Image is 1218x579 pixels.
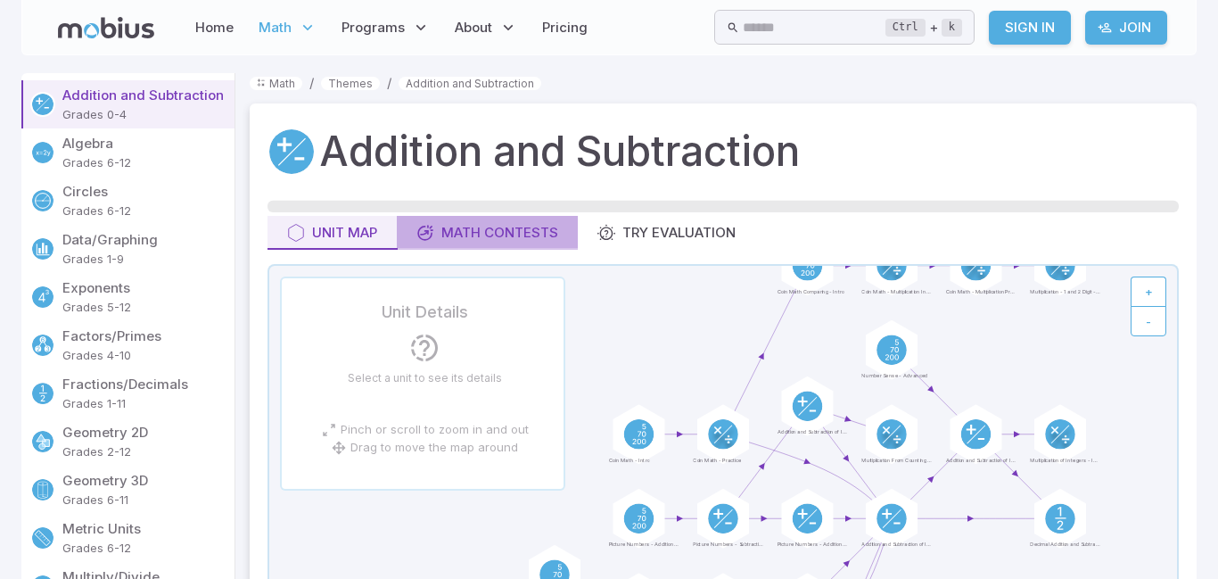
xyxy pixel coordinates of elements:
[62,375,227,412] div: Fractions/Decimals
[416,223,558,243] div: Math Contests
[21,273,235,321] a: ExponentsGrades 5-12
[62,443,227,460] p: Grades 2-12
[341,421,529,439] p: Pinch or scroll to zoom in and out
[21,321,235,369] a: Factors/PrimesGrades 4-10
[62,394,227,412] p: Grades 1-11
[62,182,227,202] p: Circles
[30,285,55,310] div: Exponents
[21,177,235,225] a: CirclesGrades 6-12
[537,7,593,48] a: Pricing
[62,471,227,509] div: Geometry 3D
[348,371,502,385] p: Select a unit to see its details
[861,373,927,380] span: Number Sense - Advanced
[62,250,227,268] p: Grades 1-9
[861,542,931,549] span: Addition and Subtraction of Integers - 1 and 2 Digit
[62,86,227,123] div: Addition and Subtraction
[942,19,962,37] kbd: k
[62,298,227,316] p: Grades 5-12
[309,73,314,93] li: /
[62,491,227,509] p: Grades 6-11
[455,18,492,37] span: About
[62,105,227,123] p: Grades 0-4
[21,418,235,466] a: Geometry 2DGrades 2-12
[30,92,55,117] div: Addition and Subtraction
[250,73,1197,93] nav: breadcrumb
[1030,542,1099,549] span: Decimal Addition and Subtraction - Intro
[1030,288,1099,295] span: Multiplication - 1 and 2 Digit - Practice
[609,542,679,549] span: Picture Numbers - Addition Intro
[778,542,847,549] span: Picture Numbers - Addition and Subtraction
[946,457,1016,464] span: Addition and Subtraction of Integers - 2 and 3 Digit
[885,17,962,38] div: +
[693,542,762,549] span: Picture Numbers - Subtraction Intro
[62,182,227,219] div: Circles
[21,225,235,273] a: Data/GraphingGrades 1-9
[609,457,650,464] span: Coin Math - Intro
[30,333,55,358] div: Factors/Primes
[597,223,736,243] div: Try Evaluation
[21,369,235,418] a: Fractions/DecimalsGrades 1-11
[62,202,227,219] p: Grades 6-12
[190,7,239,48] a: Home
[321,77,380,90] a: Themes
[62,327,227,346] p: Factors/Primes
[62,423,227,443] p: Geometry 2D
[250,77,302,90] a: Math
[21,128,235,177] a: AlgebraGrades 6-12
[989,11,1071,45] a: Sign In
[342,18,405,37] span: Programs
[350,439,518,457] p: Drag to move the map around
[861,457,931,464] span: Multiplication From Counting - Intro
[62,519,227,557] div: Metric Units
[62,471,227,491] p: Geometry 3D
[30,381,55,406] div: Fractions/Decimals
[62,153,227,171] p: Grades 6-12
[62,519,227,539] p: Metric Units
[30,140,55,165] div: Algebra
[861,288,931,295] span: Coin Math - Multiplication Intro
[21,514,235,562] a: Metric UnitsGrades 6-12
[778,429,847,436] span: Addition and Subtraction of Integers - 1 Digit
[21,80,235,128] a: Addition and SubtractionGrades 0-4
[387,73,391,93] li: /
[62,230,227,268] div: Data/Graphing
[319,121,800,182] h1: Addition and Subtraction
[267,128,316,176] a: Addition and Subtraction
[30,477,55,502] div: Geometry 3D
[30,236,55,261] div: Data/Graphing
[382,300,468,325] h5: Unit Details
[1131,277,1166,307] button: +
[62,134,227,153] p: Algebra
[1131,306,1166,336] button: -
[62,134,227,171] div: Algebra
[62,230,227,250] p: Data/Graphing
[885,19,926,37] kbd: Ctrl
[62,375,227,394] p: Fractions/Decimals
[287,223,377,243] div: Unit Map
[1030,457,1099,464] span: Multiplication of Integers - Intro
[30,188,55,213] div: Circles
[399,77,541,90] a: Addition and Subtraction
[62,539,227,557] p: Grades 6-12
[946,288,1016,295] span: Coin Math - Multiplication Practice
[1085,11,1167,45] a: Join
[21,466,235,514] a: Geometry 3DGrades 6-11
[693,457,741,464] span: Coin Math - Practice
[778,288,844,295] span: Coin Math Comparing - Intro
[259,18,292,37] span: Math
[62,278,227,316] div: Exponents
[62,423,227,460] div: Geometry 2D
[62,346,227,364] p: Grades 4-10
[30,429,55,454] div: Geometry 2D
[62,86,227,105] p: Addition and Subtraction
[62,327,227,364] div: Factors/Primes
[30,525,55,550] div: Metric Units
[62,278,227,298] p: Exponents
